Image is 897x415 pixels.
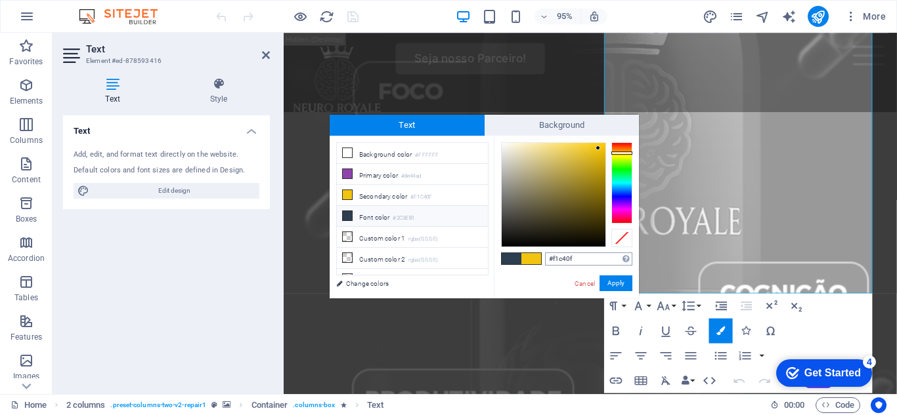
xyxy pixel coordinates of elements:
button: Ordered List [757,343,767,368]
small: #FFFFFF [415,151,439,160]
button: Special Characters [759,318,783,343]
span: More [844,10,886,23]
span: #f1c40f [521,253,541,264]
button: Edit design [74,183,259,199]
button: Align Justify [679,343,703,368]
span: Click to select. Double-click to edit [252,397,288,413]
button: Subscript [785,293,808,318]
p: Features [11,332,42,342]
button: Underline (Ctrl+U) [654,318,678,343]
button: Icons [734,318,758,343]
li: Background color [337,143,488,164]
button: More [839,6,891,27]
button: Strikethrough [679,318,703,343]
li: Secondary color [337,185,488,206]
small: #2C3E50 [393,214,414,223]
a: Change colors [330,275,482,292]
div: Get Started 4 items remaining, 20% complete [11,7,106,34]
button: design [703,9,718,24]
i: AI Writer [781,9,797,24]
div: Default colors and font sizes are defined in Design. [74,165,259,176]
span: . preset-columns-two-v2-repair1 [110,397,206,413]
h6: Session time [770,397,805,413]
h4: Text [63,77,167,105]
button: Italic (Ctrl+I) [629,318,653,343]
small: #F1C40F [410,193,432,202]
button: pages [729,9,745,24]
button: Paragraph Format [604,293,628,318]
div: Add, edit, and format text directly on the website. [74,149,259,161]
button: Ordered List [733,343,757,368]
li: Primary color [337,164,488,185]
span: Text [330,115,485,136]
button: navigator [755,9,771,24]
button: Undo (Ctrl+Z) [728,368,751,393]
button: Font Family [629,293,653,318]
i: This element is a customizable preset [211,401,217,408]
p: Accordion [8,253,45,264]
button: Increase Indent [710,293,733,318]
li: Custom color 3 [337,269,488,290]
button: Click here to leave preview mode and continue editing [292,9,308,24]
button: Line Height [679,293,703,318]
a: Click to cancel selection. Double-click to open Pages [11,397,47,413]
i: This element contains a background [223,401,230,408]
button: Clear Formatting [654,368,678,393]
i: Design (Ctrl+Alt+Y) [703,9,718,24]
span: Code [821,397,854,413]
button: 95% [535,9,581,24]
h3: Element #ed-878593416 [86,55,244,67]
button: Insert Link [604,368,628,393]
i: Pages (Ctrl+Alt+S) [729,9,744,24]
span: Background [485,115,640,136]
h4: Style [167,77,270,105]
button: Decrease Indent [735,293,758,318]
small: rgba(0,0,0,0) [408,256,438,265]
li: Custom color 2 [337,248,488,269]
button: Superscript [760,293,783,318]
button: Unordered List [709,343,733,368]
button: Data Bindings [679,368,697,393]
li: Font color [337,206,488,227]
button: Insert Table [629,368,653,393]
p: Favorites [9,56,43,67]
i: Navigator [755,9,770,24]
button: Colors [709,318,733,343]
span: #2c3e50 [502,253,521,264]
span: : [793,400,795,410]
i: Publish [810,9,825,24]
p: Tables [14,292,38,303]
span: . columns-box [293,397,335,413]
button: text_generator [781,9,797,24]
span: Click to select. Double-click to edit [66,397,106,413]
span: Edit design [93,183,255,199]
li: Custom color 1 [337,227,488,248]
h2: Text [86,43,270,55]
h6: 95% [554,9,575,24]
i: Element contains an animation [341,401,347,408]
p: Images [13,371,40,382]
button: Code [816,397,860,413]
button: reload [318,9,334,24]
button: publish [808,6,829,27]
nav: breadcrumb [66,397,384,413]
button: Font Size [654,293,678,318]
span: Click to select. Double-click to edit [367,397,383,413]
div: Get Started [39,14,95,26]
button: Redo (Ctrl+Shift+Z) [753,368,776,393]
a: Cancel [573,279,596,288]
button: Align Center [629,343,653,368]
p: Boxes [16,214,37,224]
img: Editor Logo [76,9,174,24]
i: Reload page [319,9,334,24]
small: #8e44ad [401,172,421,181]
div: Clear Color Selection [611,229,632,247]
div: 4 [97,3,110,16]
button: Usercentrics [871,397,886,413]
button: Apply [600,275,632,291]
p: Elements [10,96,43,106]
span: 00 00 [784,397,804,413]
p: Columns [10,135,43,146]
button: Align Left [604,343,628,368]
i: On resize automatically adjust zoom level to fit chosen device. [588,10,600,22]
